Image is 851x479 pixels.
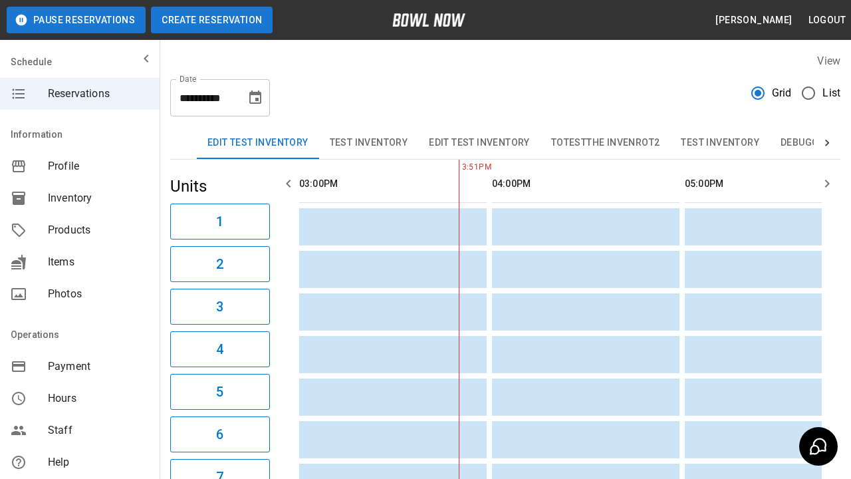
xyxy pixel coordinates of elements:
[803,8,851,33] button: Logout
[822,85,840,101] span: List
[772,85,792,101] span: Grid
[392,13,465,27] img: logo
[48,190,149,206] span: Inventory
[48,158,149,174] span: Profile
[197,127,814,159] div: inventory tabs
[197,127,319,159] button: Edit Test Inventory
[170,246,270,282] button: 2
[170,374,270,410] button: 5
[7,7,146,33] button: Pause Reservations
[170,204,270,239] button: 1
[216,211,223,232] h6: 1
[170,416,270,452] button: 6
[216,381,223,402] h6: 5
[170,331,270,367] button: 4
[710,8,797,33] button: [PERSON_NAME]
[48,286,149,302] span: Photos
[216,424,223,445] h6: 6
[319,127,419,159] button: Test Inventory
[48,359,149,375] span: Payment
[216,253,223,275] h6: 2
[216,339,223,360] h6: 4
[48,454,149,470] span: Help
[170,176,270,197] h5: Units
[48,391,149,406] span: Hours
[541,127,671,159] button: TOTESTTHE INVENROT2
[216,296,223,317] h6: 3
[670,127,770,159] button: Test Inventory
[817,55,840,67] label: View
[242,84,269,111] button: Choose date, selected date is Aug 29, 2025
[48,86,149,102] span: Reservations
[170,289,270,325] button: 3
[418,127,541,159] button: Edit Test Inventory
[48,254,149,270] span: Items
[48,422,149,438] span: Staff
[459,161,462,174] span: 3:51PM
[151,7,273,33] button: Create Reservation
[48,222,149,238] span: Products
